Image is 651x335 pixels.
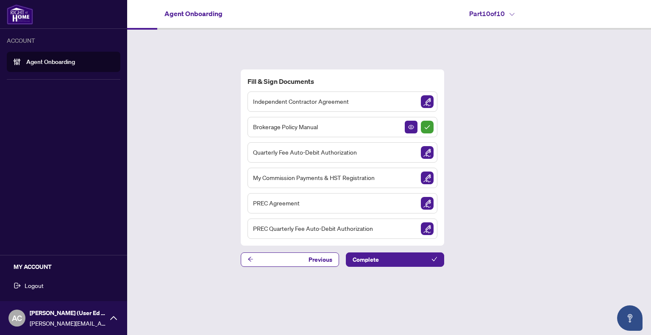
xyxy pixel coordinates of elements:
h5: MY ACCOUNT [14,262,120,271]
h4: Agent Onboarding [164,8,223,19]
span: arrow-left [248,256,253,262]
span: PREC Quarterly Fee Auto-Debit Authorization [253,224,373,233]
img: Sign Document [421,95,434,108]
img: Sign Completed [421,121,434,133]
span: Logout [25,279,44,292]
span: Quarterly Fee Auto-Debit Authorization [253,147,357,157]
span: check [431,256,437,262]
img: Sign Document [421,222,434,235]
h4: Part 10 of 10 [469,8,515,19]
button: Open asap [617,305,643,331]
button: Complete [346,252,444,267]
span: My Commission Payments & HST Registration [253,173,375,183]
img: logo [7,4,33,25]
span: Previous [309,253,332,266]
span: [PERSON_NAME][EMAIL_ADDRESS][PERSON_NAME][DOMAIN_NAME] [30,318,106,328]
span: Independent Contractor Agreement [253,97,349,106]
span: View Document [408,124,414,130]
button: Previous [241,252,339,267]
h4: Fill & Sign Documents [248,76,437,86]
span: Brokerage Policy Manual [253,122,318,132]
img: Sign Document [421,146,434,159]
span: PREC Agreement [253,198,300,208]
img: Sign Document [421,197,434,210]
button: Logout [7,278,120,293]
span: [PERSON_NAME] (User Ed Purposes) [30,308,106,318]
div: ACCOUNT [7,36,120,45]
span: AC [12,312,22,324]
a: Agent Onboarding [26,58,75,66]
span: Complete [353,253,379,266]
img: Sign Document [421,172,434,184]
